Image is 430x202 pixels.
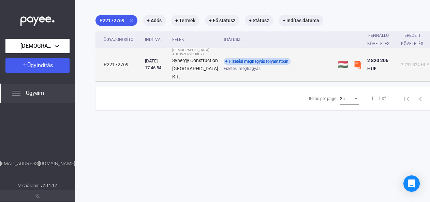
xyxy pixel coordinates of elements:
span: Ügyeim [26,89,44,97]
div: Felek [172,35,184,44]
button: Ügyindítás [5,58,70,73]
strong: v2.11.12 [41,183,57,188]
mat-chip: P22172769 [95,15,137,26]
div: Fizetési meghagyás folyamatban [224,58,291,65]
img: plus-white.svg [23,62,27,67]
div: Ügyazonosító [104,35,133,44]
mat-chip: + Indítás dátuma [279,15,323,26]
img: list.svg [12,89,20,97]
div: Eredeti követelés [401,31,423,48]
th: Státusz [221,31,335,48]
span: 2 820 206 HUF [367,58,388,71]
button: [DEMOGRAPHIC_DATA] AUTÓSZERVÍZ Kft. [5,39,70,53]
td: 🇭🇺 [335,48,351,81]
button: Previous page [414,91,427,105]
button: First page [400,91,414,105]
div: [DATE] 17:46:54 [145,58,167,71]
img: szamlazzhu-mini [354,60,362,69]
mat-chip: + Státusz [245,15,273,26]
img: white-payee-white-dot.svg [20,13,55,27]
span: [DEMOGRAPHIC_DATA] AUTÓSZERVÍZ Kft. [20,42,55,50]
td: P22172769 [95,48,142,81]
div: Felek [172,35,218,44]
mat-chip: + Termék [171,15,199,26]
strong: Synergy Construction [GEOGRAPHIC_DATA] Kft. [172,58,218,80]
img: arrow-double-left-grey.svg [35,194,40,198]
mat-chip: + Adós [143,15,166,26]
div: Indítva [145,35,167,44]
mat-icon: close [129,17,135,24]
div: Fennálló követelés [367,31,396,48]
span: Fizetési meghagyás [224,64,261,73]
div: 1 – 1 of 1 [371,94,389,102]
div: Ügyazonosító [104,35,139,44]
span: 25 [340,96,345,101]
div: Eredeti követelés [401,31,429,48]
div: Fennálló követelés [367,31,389,48]
div: Items per page: [309,95,337,103]
span: 2 797 824 HUF [401,62,429,67]
div: Open Intercom Messenger [403,175,420,192]
div: [DEMOGRAPHIC_DATA] AUTÓSZERVÍZ Kft. vs [172,48,218,56]
mat-select: Items per page: [340,94,359,102]
span: Ügyindítás [27,62,53,69]
div: Indítva [145,35,161,44]
mat-chip: + Fő státusz [205,15,239,26]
